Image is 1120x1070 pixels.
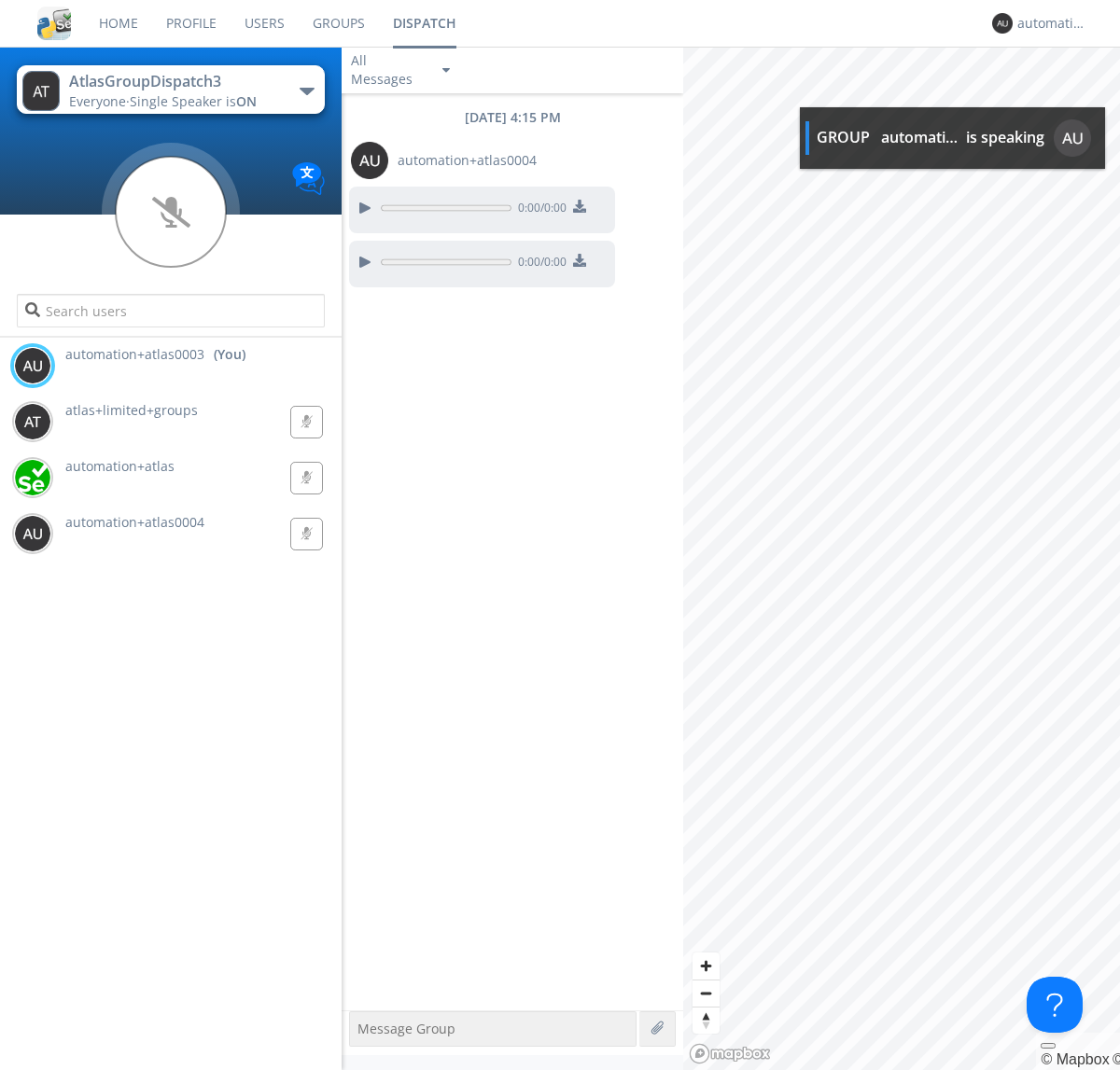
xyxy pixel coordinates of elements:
[236,92,257,110] span: ON
[65,513,204,531] span: automation+atlas0004
[992,13,1013,34] img: 373638.png
[17,65,324,114] button: AtlasGroupDispatch3Everyone·Single Speaker isON
[693,980,720,1007] span: Zoom out
[1017,14,1087,33] div: automation+atlas0003
[14,515,51,552] img: 373638.png
[573,254,586,267] img: download media button
[37,7,71,40] img: cddb5a64eb264b2086981ab96f4c1ba7
[14,347,51,384] img: 373638.png
[69,92,279,111] div: Everyone ·
[65,345,204,364] span: automation+atlas0003
[351,142,388,179] img: 373638.png
[693,1007,720,1034] button: Reset bearing to north
[881,127,960,148] div: automation+atlas0004
[1041,1043,1056,1049] button: Toggle attribution
[292,162,325,195] img: Translation enabled
[693,1007,720,1034] span: Reset bearing to north
[65,457,175,475] span: automation+atlas
[511,200,567,220] span: 0:00 / 0:00
[1054,119,1091,157] img: 373638.png
[342,108,683,127] div: [DATE] 4:15 PM
[22,71,60,111] img: 373638.png
[693,952,720,980] button: Zoom in
[214,345,245,364] div: (You)
[442,68,450,73] img: caret-down-sm.svg
[966,127,1044,148] div: is speaking
[17,294,324,327] input: Search users
[693,980,720,1007] button: Zoom out
[689,1043,771,1064] a: Mapbox logo
[511,254,567,274] span: 0:00 / 0:00
[14,403,51,440] img: 373638.png
[817,127,870,148] div: GROUP
[351,51,426,89] div: All Messages
[69,71,279,92] div: AtlasGroupDispatch3
[130,92,257,110] span: Single Speaker is
[398,151,537,170] span: automation+atlas0004
[1027,977,1083,1033] iframe: Toggle Customer Support
[65,401,198,419] span: atlas+limited+groups
[1041,1051,1109,1067] a: Mapbox
[573,200,586,213] img: download media button
[14,459,51,496] img: d2d01cd9b4174d08988066c6d424eccd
